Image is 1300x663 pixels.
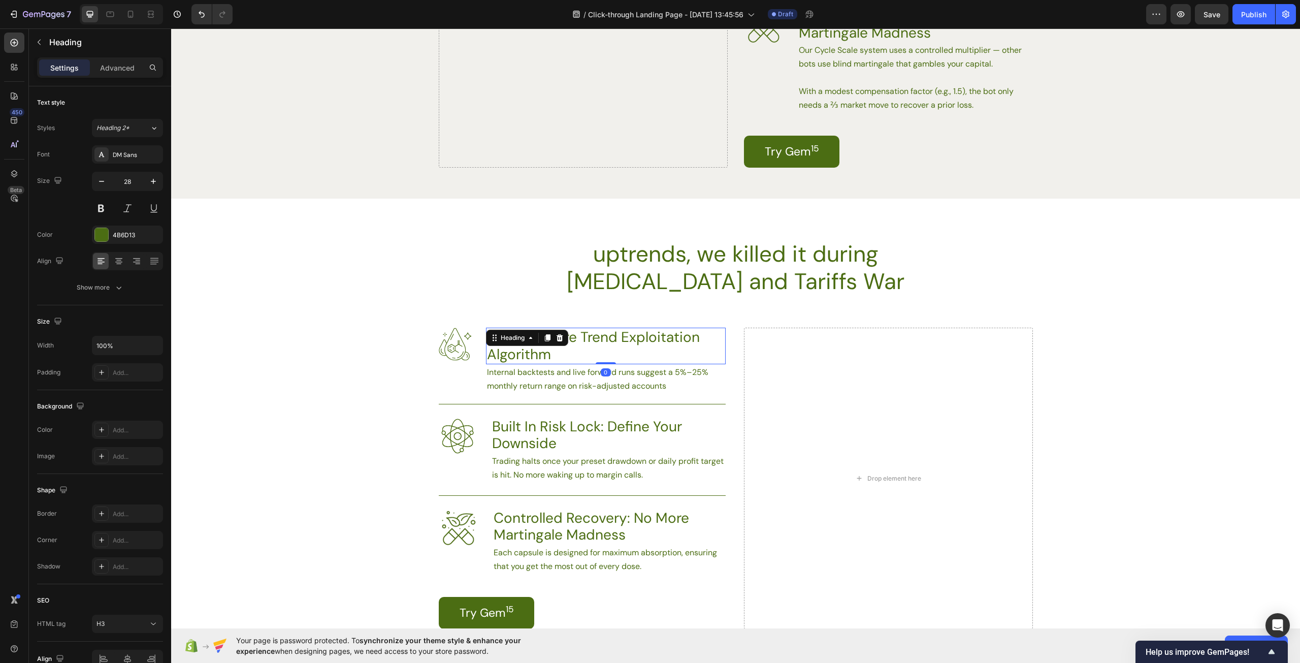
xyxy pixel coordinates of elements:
[696,446,750,454] div: Drop element here
[37,123,55,133] div: Styles
[328,305,355,314] div: Heading
[37,596,49,605] div: SEO
[191,4,233,24] div: Undo/Redo
[96,123,129,133] span: Heading 2*
[268,389,306,427] img: gempages_586241475050734275-3ec70de7-29f3-4c3f-b1b1-3d80c931803b.svg
[37,278,163,297] button: Show more
[37,315,64,329] div: Size
[113,231,160,240] div: 4B6D13
[77,282,124,293] div: Show more
[1241,9,1266,20] div: Publish
[113,510,160,519] div: Add...
[113,452,160,461] div: Add...
[37,509,57,518] div: Border
[1232,4,1275,24] button: Publish
[113,562,160,572] div: Add...
[321,426,554,453] p: Trading halts once your preset drawdown or daily profit target is hit. No more waking up to margi...
[322,517,554,545] p: Each capsule is designed for maximum absorption, ensuring that you get the most out of every dose.
[37,150,50,159] div: Font
[37,484,70,497] div: Shape
[640,114,648,125] sup: 15
[236,636,521,655] span: synchronize your theme style & enhance your experience
[268,299,301,332] img: gempages_586241475050734275-da90f654-a0fa-45ac-9663-2d86492baa48.svg
[67,8,71,20] p: 7
[236,635,561,656] span: Your page is password protected. To when designing pages, we need access to your store password.
[588,9,743,20] span: Click-through Landing Page - [DATE] 13:45:56
[1265,613,1290,638] div: Open Intercom Messenger
[92,615,163,633] button: H3
[335,575,343,586] sup: 15
[628,56,859,83] p: With a modest compensation factor (e.g., 1.5), the bot only needs a ⅔ market move to recover a pr...
[37,425,53,434] div: Color
[320,389,555,425] h3: Built In Risk Lock: Define Your Downside
[37,98,65,107] div: Text style
[268,569,363,601] a: Try Gem15
[37,535,57,545] div: Corner
[113,150,160,160] div: DM Sans
[573,107,668,139] a: Try Gem15
[50,62,79,73] p: Settings
[113,536,160,545] div: Add...
[37,255,66,268] div: Align
[594,114,648,132] p: Try Gem
[49,36,159,48] p: Heading
[1204,10,1220,19] span: Save
[430,340,440,348] div: 0
[100,62,135,73] p: Advanced
[37,562,60,571] div: Shadow
[37,452,55,461] div: Image
[37,400,86,414] div: Background
[37,341,54,350] div: Width
[10,108,24,116] div: 450
[92,119,163,137] button: Heading 2*
[316,337,554,364] p: Internal backtests and live forward runs suggest a 5%–25% monthly return range on risk-adjusted a...
[4,4,76,24] button: 7
[268,480,307,519] img: gempages_586241475050734275-df21144d-bfee-4c34-85ae-f5055bd23786.svg
[384,212,745,267] p: uptrends, we killed it during [MEDICAL_DATA] and Tariffs War
[583,9,586,20] span: /
[37,230,53,239] div: Color
[113,368,160,377] div: Add...
[1146,646,1278,658] button: Show survey - Help us improve GemPages!
[37,174,64,188] div: Size
[1146,647,1265,657] span: Help us improve GemPages!
[383,211,746,268] h2: Rich Text Editor. Editing area: main
[171,28,1300,628] iframe: Design area
[37,619,66,628] div: HTML tag
[113,426,160,435] div: Add...
[321,480,555,516] h3: Controlled Recovery: No More Martingale Madness
[315,299,555,335] h3: Our Signature Trend Exploitation Algorithm
[92,336,162,355] input: Auto
[1195,4,1228,24] button: Save
[288,576,343,593] p: Try Gem
[8,186,24,194] div: Beta
[96,620,105,627] span: H3
[778,10,793,19] span: Draft
[37,368,60,377] div: Padding
[1225,636,1288,656] button: Allow access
